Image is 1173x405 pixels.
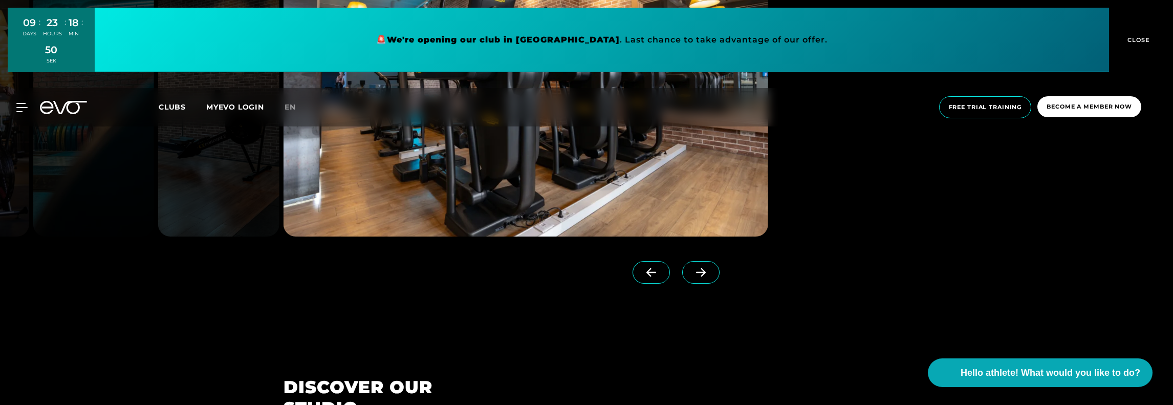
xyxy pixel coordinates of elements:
font: MIN [69,31,79,36]
font: 18 [69,16,79,29]
font: Free trial training [949,103,1022,111]
font: 23 [47,16,58,29]
font: : [64,17,66,27]
font: en [285,102,296,112]
font: CLOSE [1127,36,1150,44]
button: CLOSE [1109,8,1165,72]
button: Hello athlete! What would you like to do? [928,358,1153,387]
a: Clubs [159,102,206,112]
font: Become a member now [1047,103,1132,110]
font: HOURS [43,31,62,36]
font: : [81,17,83,27]
a: Become a member now [1034,96,1144,118]
font: DAYS [23,31,36,36]
font: 50 [45,44,57,56]
font: Clubs [159,102,186,112]
font: Hello athlete! What would you like to do? [961,368,1140,378]
a: en [285,101,308,113]
font: : [39,17,40,27]
a: Free trial training [936,96,1035,118]
a: MYEVO LOGIN [206,102,264,112]
font: SEK [47,58,56,63]
font: 09 [23,16,36,29]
